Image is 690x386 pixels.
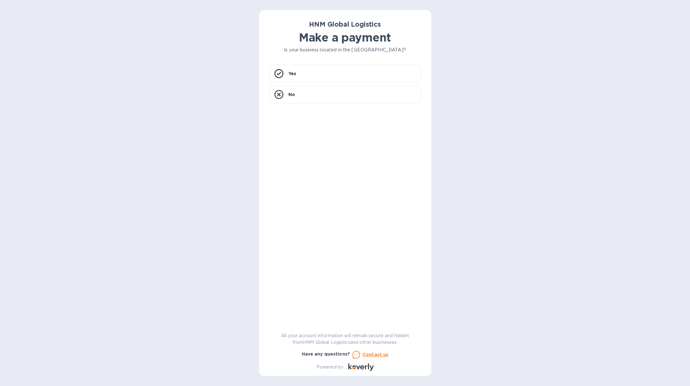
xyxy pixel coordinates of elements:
u: Contact us [363,352,389,357]
p: Yes [288,70,296,77]
p: Is your business located in the [GEOGRAPHIC_DATA]? [269,47,421,53]
b: Have any questions? [302,351,350,357]
b: HNM Global Logistics [309,20,381,28]
p: All your account information will remain secure and hidden from HNM Global Logistics and other bu... [269,332,421,346]
h1: Make a payment [269,31,421,44]
p: Powered by [316,364,343,370]
p: No [288,91,295,98]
